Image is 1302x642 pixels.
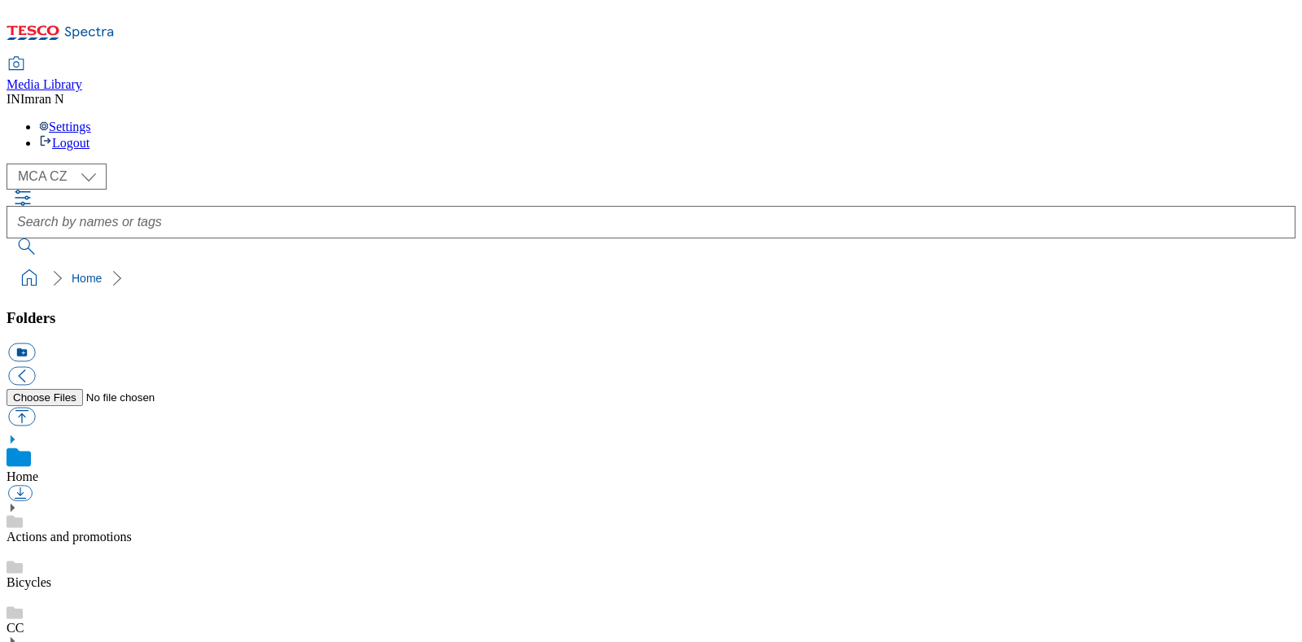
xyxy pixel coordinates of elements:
[72,272,102,285] a: Home
[39,120,91,133] a: Settings
[7,77,82,91] span: Media Library
[7,263,1295,294] nav: breadcrumb
[7,575,51,589] a: Bicycles
[7,206,1295,238] input: Search by names or tags
[7,309,1295,327] h3: Folders
[20,92,64,106] span: Imran N
[7,621,24,635] a: CC
[7,469,38,483] a: Home
[16,265,42,291] a: home
[7,58,82,92] a: Media Library
[39,136,90,150] a: Logout
[7,530,132,544] a: Actions and promotions
[7,92,20,106] span: IN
